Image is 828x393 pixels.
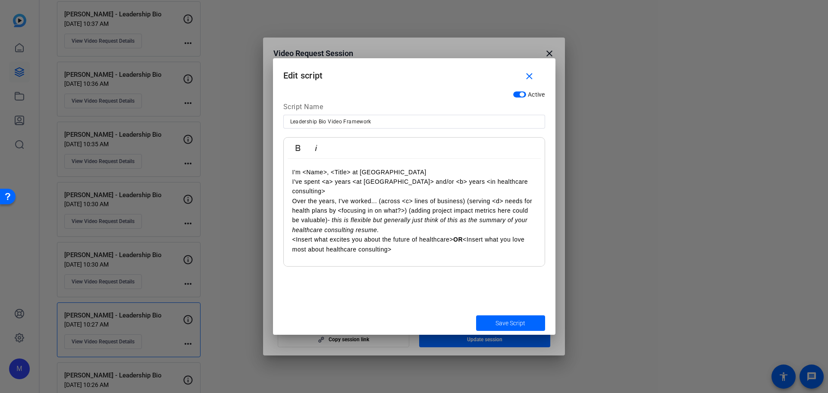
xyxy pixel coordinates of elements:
p: I've spent <a> years <at [GEOGRAPHIC_DATA]> and/or <b> years <in healthcare consulting> [292,177,536,196]
span: Save Script [496,319,525,328]
p: Over the years, I've worked... (across <c> lines of business) (serving <d> needs for health plans... [292,196,536,235]
input: Enter Script Name [290,116,538,127]
div: Script Name [283,102,545,115]
em: - this is flexible but generally just think of this as the summary of your healthcare consulting ... [292,217,528,233]
mat-icon: close [524,71,535,82]
button: Italic (Ctrl+I) [308,139,324,157]
p: <Insert what excites you about the future of healthcare> <Insert what you love most about healthc... [292,235,536,254]
button: Bold (Ctrl+B) [290,139,306,157]
strong: OR [453,236,463,243]
button: Save Script [476,315,545,331]
p: I'm <Name>, <Title> at [GEOGRAPHIC_DATA] [292,167,536,177]
h1: Edit script [273,58,555,86]
span: Active [528,91,545,98]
